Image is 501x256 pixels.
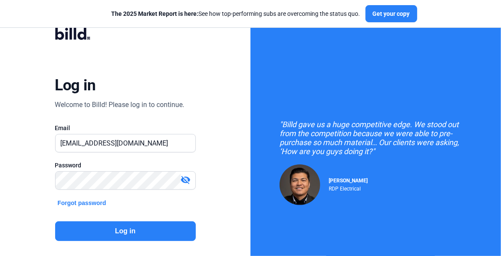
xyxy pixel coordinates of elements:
[55,76,96,95] div: Log in
[280,164,320,205] img: Raul Pacheco
[329,178,368,184] span: [PERSON_NAME]
[112,10,199,17] span: The 2025 Market Report is here:
[55,161,196,170] div: Password
[55,198,109,208] button: Forgot password
[280,120,472,156] div: "Billd gave us a huge competitive edge. We stood out from the competition because we were able to...
[112,9,360,18] div: See how top-performing subs are overcoming the status quo.
[55,100,185,110] div: Welcome to Billd! Please log in to continue.
[329,184,368,192] div: RDP Electrical
[365,5,417,22] button: Get your copy
[55,221,196,241] button: Log in
[181,175,191,185] mat-icon: visibility_off
[55,124,196,132] div: Email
